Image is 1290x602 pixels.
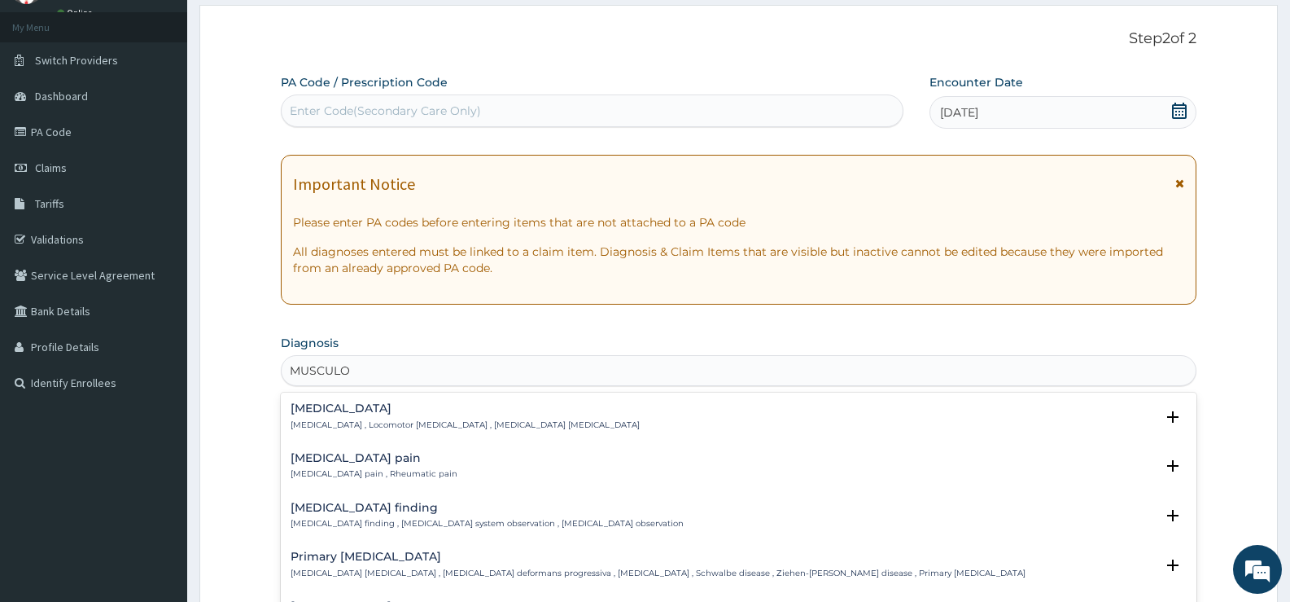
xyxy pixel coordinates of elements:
h4: [MEDICAL_DATA] [291,402,640,415]
h4: Primary [MEDICAL_DATA] [291,551,1025,563]
span: Dashboard [35,89,88,103]
label: Encounter Date [929,74,1023,90]
p: [MEDICAL_DATA] pain , Rheumatic pain [291,468,457,480]
p: [MEDICAL_DATA] finding , [MEDICAL_DATA] system observation , [MEDICAL_DATA] observation [291,518,684,529]
span: Tariffs [35,196,64,211]
p: Please enter PA codes before entering items that are not attached to a PA code [293,214,1184,231]
i: open select status [1163,456,1183,476]
span: We're online! [94,191,225,355]
i: open select status [1163,556,1183,575]
div: Chat with us now [85,91,273,112]
h1: Important Notice [293,175,415,193]
div: Minimize live chat window [267,8,306,47]
a: Online [57,7,96,19]
label: Diagnosis [281,335,339,351]
div: Enter Code(Secondary Care Only) [290,103,481,119]
textarea: Type your message and hit 'Enter' [8,416,310,473]
p: Step 2 of 2 [281,30,1196,48]
p: [MEDICAL_DATA] , Locomotor [MEDICAL_DATA] , [MEDICAL_DATA] [MEDICAL_DATA] [291,420,640,431]
h4: [MEDICAL_DATA] pain [291,452,457,464]
span: Switch Providers [35,53,118,68]
span: [DATE] [940,104,978,121]
label: PA Code / Prescription Code [281,74,448,90]
img: d_794563401_company_1708531726252_794563401 [30,81,66,122]
i: open select status [1163,407,1183,427]
span: Claims [35,160,67,175]
p: All diagnoses entered must be linked to a claim item. Diagnosis & Claim Items that are visible bu... [293,244,1184,276]
i: open select status [1163,506,1183,525]
h4: [MEDICAL_DATA] finding [291,502,684,514]
p: [MEDICAL_DATA] [MEDICAL_DATA] , [MEDICAL_DATA] deformans progressiva , [MEDICAL_DATA] , Schwalbe ... [291,568,1025,579]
